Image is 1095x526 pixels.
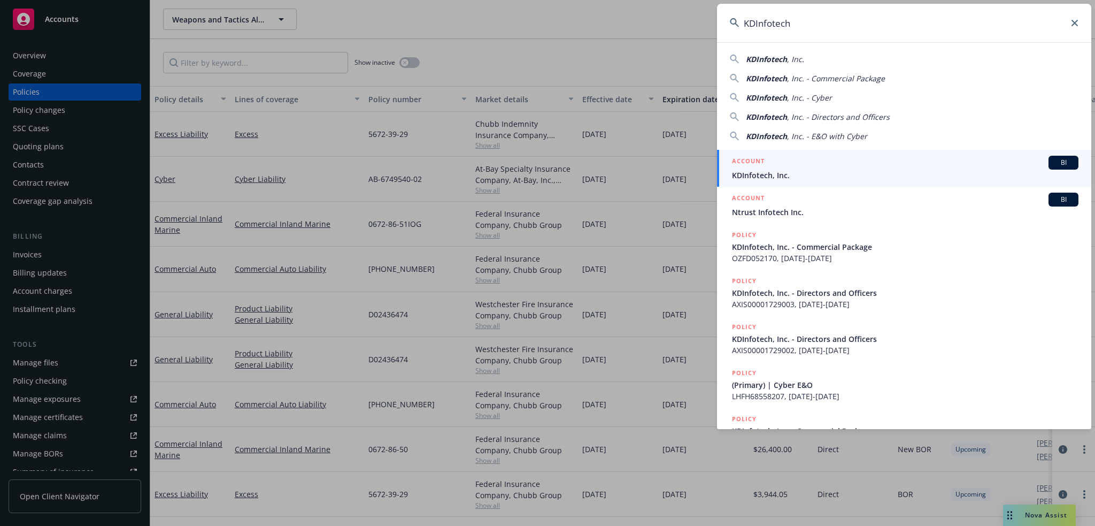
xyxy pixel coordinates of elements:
span: LHFH68558207, [DATE]-[DATE] [732,391,1078,402]
h5: POLICY [732,368,757,378]
span: KDInfotech [746,131,787,141]
span: KDInfotech [746,73,787,83]
span: BI [1053,158,1074,167]
span: KDInfotech [746,93,787,103]
span: , Inc. - Commercial Package [787,73,885,83]
span: , Inc. - Directors and Officers [787,112,890,122]
a: POLICYKDInfotech, Inc. - Commercial PackageOZFD052170, [DATE]-[DATE] [717,224,1091,270]
h5: ACCOUNT [732,193,765,205]
h5: POLICY [732,230,757,240]
span: , Inc. - E&O with Cyber [787,131,867,141]
a: POLICY(Primary) | Cyber E&OLHFH68558207, [DATE]-[DATE] [717,362,1091,408]
span: OZFD052170, [DATE]-[DATE] [732,253,1078,264]
a: POLICYKDInfotech, Inc. - Directors and OfficersAXIS00001729003, [DATE]-[DATE] [717,270,1091,316]
h5: POLICY [732,322,757,332]
span: KDInfotech, Inc. - Directors and Officers [732,287,1078,299]
a: POLICYKDInfotech, Inc. - Commercial Package [717,408,1091,454]
span: KDInfotech, Inc. - Directors and Officers [732,333,1078,345]
span: , Inc. [787,54,804,64]
a: ACCOUNTBIKDInfotech, Inc. [717,150,1091,187]
h5: POLICY [732,276,757,286]
span: KDInfotech, Inc. [732,170,1078,181]
h5: ACCOUNT [732,156,765,169]
h5: POLICY [732,414,757,424]
span: KDInfotech, Inc. - Commercial Package [732,241,1078,253]
span: AXIS00001729003, [DATE]-[DATE] [732,299,1078,310]
span: Ntrust Infotech Inc. [732,207,1078,218]
span: KDInfotech [746,54,787,64]
span: KDInfotech, Inc. - Commercial Package [732,425,1078,437]
span: BI [1053,195,1074,204]
a: POLICYKDInfotech, Inc. - Directors and OfficersAXIS00001729002, [DATE]-[DATE] [717,316,1091,362]
input: Search... [717,4,1091,42]
span: AXIS00001729002, [DATE]-[DATE] [732,345,1078,356]
span: , Inc. - Cyber [787,93,832,103]
span: (Primary) | Cyber E&O [732,379,1078,391]
a: ACCOUNTBINtrust Infotech Inc. [717,187,1091,224]
span: KDInfotech [746,112,787,122]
